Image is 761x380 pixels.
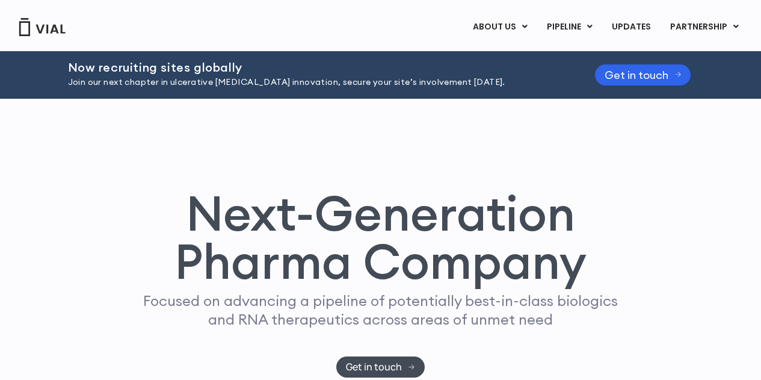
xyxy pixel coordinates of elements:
[661,17,748,37] a: PARTNERSHIPMenu Toggle
[18,18,66,36] img: Vial Logo
[463,17,537,37] a: ABOUT USMenu Toggle
[138,291,623,329] p: Focused on advancing a pipeline of potentially best-in-class biologics and RNA therapeutics acros...
[602,17,660,37] a: UPDATES
[605,70,668,79] span: Get in touch
[336,357,425,378] a: Get in touch
[537,17,602,37] a: PIPELINEMenu Toggle
[120,189,641,285] h1: Next-Generation Pharma Company
[68,76,565,89] p: Join our next chapter in ulcerative [MEDICAL_DATA] innovation, secure your site’s involvement [DA...
[595,64,691,86] a: Get in touch
[68,61,565,74] h2: Now recruiting sites globally
[346,363,402,372] span: Get in touch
